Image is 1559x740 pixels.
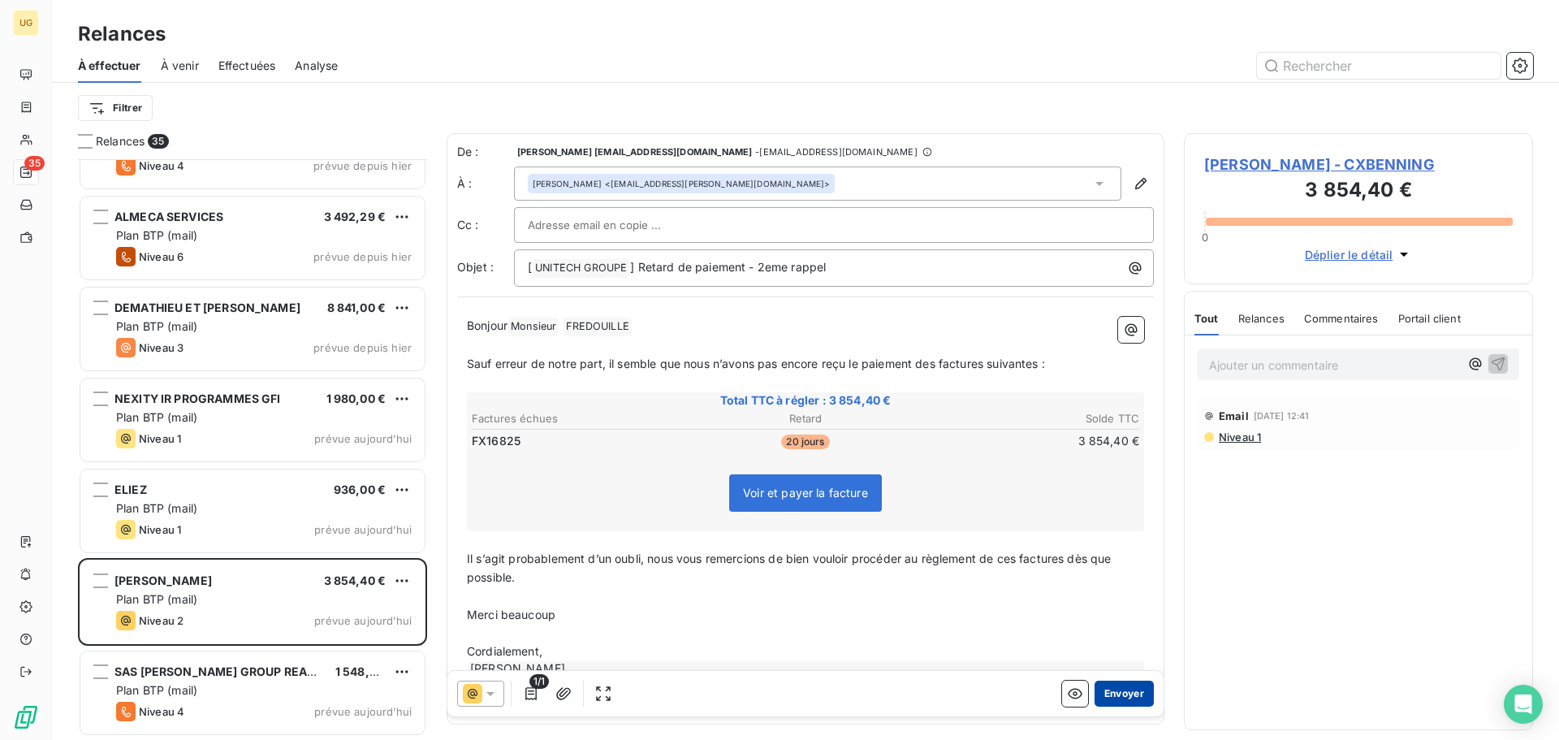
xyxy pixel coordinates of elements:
[1204,175,1513,208] h3: 3 854,40 €
[78,159,427,740] div: grid
[13,10,39,36] div: UG
[457,217,514,233] label: Cc :
[457,260,494,274] span: Objet :
[139,432,181,445] span: Niveau 1
[114,664,360,678] span: SAS [PERSON_NAME] GROUP REAL ESTATE
[517,147,752,157] span: [PERSON_NAME] [EMAIL_ADDRESS][DOMAIN_NAME]
[313,341,412,354] span: prévue depuis hier
[24,156,45,171] span: 35
[324,573,387,587] span: 3 854,40 €
[116,319,197,333] span: Plan BTP (mail)
[1305,246,1393,263] span: Déplier le détail
[533,259,629,278] span: UNITECH GROUPE
[314,432,412,445] span: prévue aujourd’hui
[508,318,559,336] span: Monsieur
[116,228,197,242] span: Plan BTP (mail)
[467,357,1045,370] span: Sauf erreur de notre part, il semble que nous n’avons pas encore reçu le paiement des factures su...
[1219,409,1249,422] span: Email
[918,410,1140,427] th: Solde TTC
[114,483,147,496] span: ELIEZ
[139,159,184,172] span: Niveau 4
[1238,312,1285,325] span: Relances
[630,260,826,274] span: ] Retard de paiement - 2eme rappel
[467,552,1115,584] span: Il s’agit probablement d’un oubli, nous vous remercions de bien vouloir procéder au règlement de ...
[139,250,184,263] span: Niveau 6
[1300,245,1418,264] button: Déplier le détail
[1504,685,1543,724] div: Open Intercom Messenger
[469,392,1142,409] span: Total TTC à régler : 3 854,40 €
[528,260,532,274] span: [
[139,523,181,536] span: Niveau 1
[1257,53,1501,79] input: Rechercher
[1095,681,1154,707] button: Envoyer
[918,432,1140,450] td: 3 854,40 €
[314,705,412,718] span: prévue aujourd’hui
[1217,431,1261,444] span: Niveau 1
[1304,312,1379,325] span: Commentaires
[529,674,549,689] span: 1/1
[161,58,199,74] span: À venir
[114,392,281,405] span: NEXITY IR PROGRAMMES GFI
[1398,312,1461,325] span: Portail client
[114,210,223,223] span: ALMECA SERVICES
[755,147,917,157] span: - [EMAIL_ADDRESS][DOMAIN_NAME]
[1204,154,1513,175] span: [PERSON_NAME] - CXBENNING
[781,435,829,449] span: 20 jours
[116,592,197,606] span: Plan BTP (mail)
[13,704,39,730] img: Logo LeanPay
[743,486,868,500] span: Voir et payer la facture
[148,134,168,149] span: 35
[533,178,602,189] span: [PERSON_NAME]
[78,58,141,74] span: À effectuer
[1254,411,1310,421] span: [DATE] 12:41
[114,573,212,587] span: [PERSON_NAME]
[324,210,387,223] span: 3 492,29 €
[139,614,184,627] span: Niveau 2
[295,58,338,74] span: Analyse
[139,341,184,354] span: Niveau 3
[314,614,412,627] span: prévue aujourd’hui
[313,250,412,263] span: prévue depuis hier
[457,175,514,192] label: À :
[457,144,514,160] span: De :
[116,501,197,515] span: Plan BTP (mail)
[327,301,387,314] span: 8 841,00 €
[694,410,916,427] th: Retard
[78,95,153,121] button: Filtrer
[78,19,166,49] h3: Relances
[467,318,507,332] span: Bonjour
[139,705,184,718] span: Niveau 4
[1194,312,1219,325] span: Tout
[314,523,412,536] span: prévue aujourd’hui
[564,318,632,336] span: FREDOUILLE
[1202,231,1208,244] span: 0
[114,301,300,314] span: DEMATHIEU ET [PERSON_NAME]
[116,683,197,697] span: Plan BTP (mail)
[467,608,555,621] span: Merci beaucoup
[533,178,830,189] div: <[EMAIL_ADDRESS][PERSON_NAME][DOMAIN_NAME]>
[528,213,702,237] input: Adresse email en copie ...
[313,159,412,172] span: prévue depuis hier
[218,58,276,74] span: Effectuées
[116,410,197,424] span: Plan BTP (mail)
[334,483,386,496] span: 936,00 €
[467,644,542,658] span: Cordialement,
[96,133,145,149] span: Relances
[326,392,387,405] span: 1 980,00 €
[471,410,693,427] th: Factures échues
[472,433,520,449] span: FX16825
[335,664,395,678] span: 1 548,60 €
